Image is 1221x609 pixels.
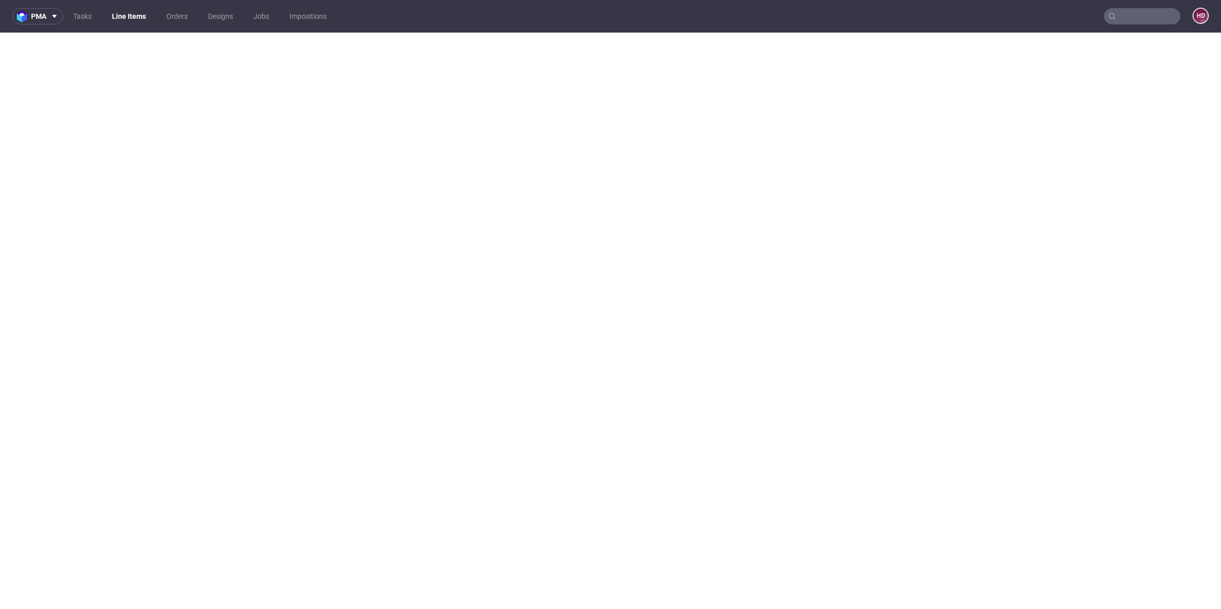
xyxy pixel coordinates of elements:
a: Orders [160,8,194,24]
a: Tasks [67,8,98,24]
figcaption: HD [1194,9,1208,23]
a: Designs [202,8,239,24]
a: Jobs [247,8,275,24]
img: logo [17,11,31,22]
button: pma [12,8,63,24]
a: Impositions [283,8,333,24]
span: pma [31,13,46,20]
a: Line Items [106,8,152,24]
